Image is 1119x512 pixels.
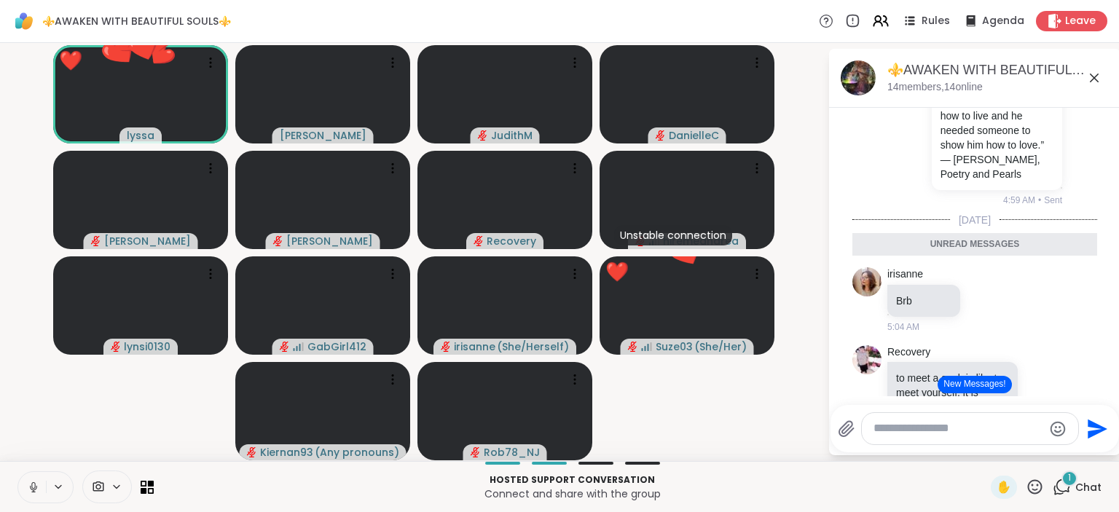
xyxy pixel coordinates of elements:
[474,236,484,246] span: audio-muted
[497,339,569,354] span: ( She/Herself )
[1075,480,1102,495] span: Chat
[852,233,1097,256] div: Unread messages
[669,128,719,143] span: DanielleC
[656,130,666,141] span: audio-muted
[441,342,451,352] span: audio-muted
[896,294,951,308] p: Brb
[1049,420,1067,438] button: Emoji picker
[887,61,1109,79] div: ⚜️AWAKEN WITH BEAUTIFUL SOULS⚜️, [DATE]
[42,14,231,28] span: ⚜️AWAKEN WITH BEAUTIFUL SOULS⚜️
[887,267,923,282] a: irisanne
[1068,472,1071,484] span: 1
[852,267,882,296] img: https://sharewell-space-live.sfo3.digitaloceanspaces.com/user-generated/be849bdb-4731-4649-82cd-d...
[694,339,747,354] span: ( She/Her )
[59,47,82,75] div: ❤️
[628,342,638,352] span: audio-muted
[896,371,1009,414] p: to meet a soul, is like to meet yourself. it is recongition.
[487,234,536,248] span: Recovery
[484,445,540,460] span: Rob78_NJ
[1079,412,1112,445] button: Send
[614,225,732,245] div: Unstable connection
[841,60,876,95] img: ⚜️AWAKEN WITH BEAUTIFUL SOULS⚜️, Oct 14
[91,236,101,246] span: audio-muted
[982,14,1024,28] span: Agenda
[124,339,170,354] span: lynsi0130
[605,258,629,286] div: ❤️
[852,345,882,374] img: https://sharewell-space-live.sfo3.digitaloceanspaces.com/user-generated/c703a1d2-29a7-4d77-aef4-3...
[114,4,176,66] button: ❤️
[656,339,693,354] span: Suze03
[315,445,399,460] span: ( Any pronouns )
[247,447,257,457] span: audio-muted
[273,236,283,246] span: audio-muted
[111,342,121,352] span: audio-muted
[12,9,36,34] img: ShareWell Logomark
[162,473,982,487] p: Hosted support conversation
[997,478,1011,496] span: ✋
[280,128,366,143] span: [PERSON_NAME]
[478,130,488,141] span: audio-muted
[307,339,366,354] span: GabGirl412
[127,128,154,143] span: lyssa
[1038,194,1041,207] span: •
[260,445,313,460] span: Kiernan93
[887,345,930,360] a: Recovery
[887,320,919,334] span: 5:04 AM
[1003,194,1035,207] span: 4:59 AM
[104,234,191,248] span: [PERSON_NAME]
[938,376,1011,393] button: New Messages!
[1044,194,1062,207] span: Sent
[491,128,533,143] span: JudithM
[887,80,983,95] p: 14 members, 14 online
[950,213,1000,227] span: [DATE]
[471,447,481,457] span: audio-muted
[280,342,290,352] span: audio-muted
[873,421,1043,436] textarea: Type your message
[454,339,495,354] span: irisanne
[286,234,373,248] span: [PERSON_NAME]
[1065,14,1096,28] span: Leave
[162,487,982,501] p: Connect and share with the group
[922,14,950,28] span: Rules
